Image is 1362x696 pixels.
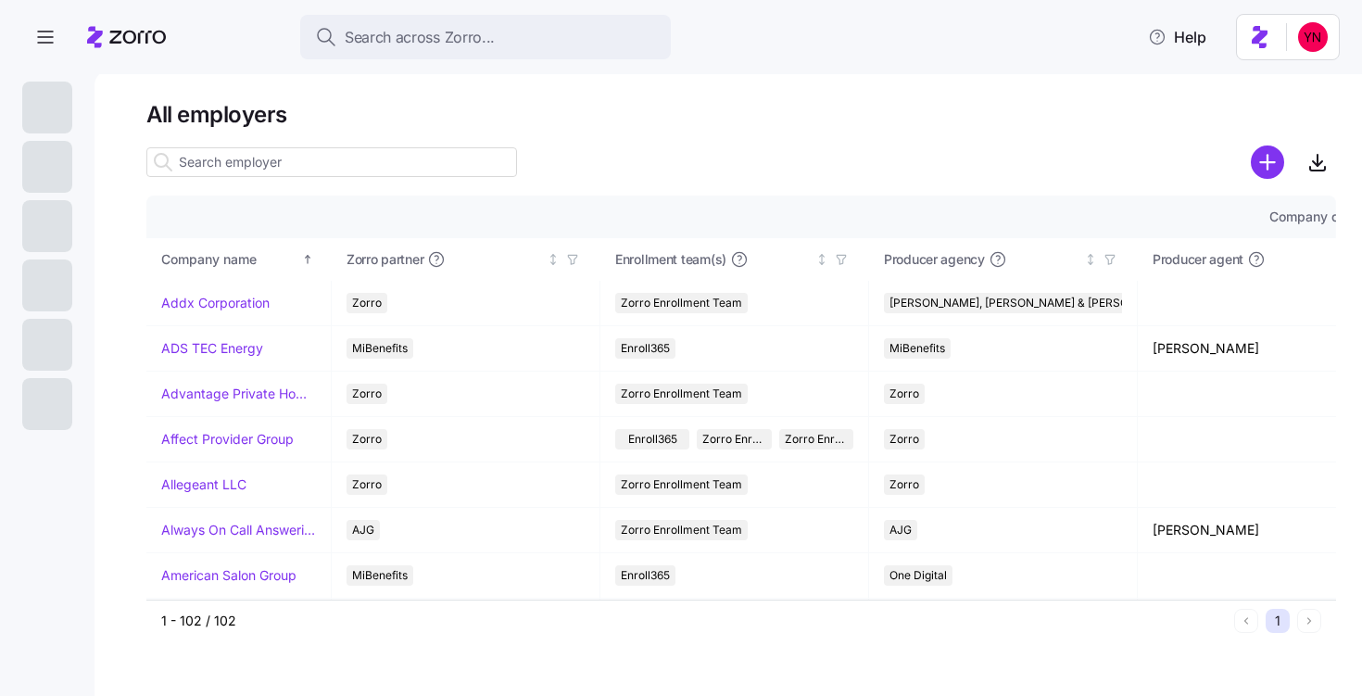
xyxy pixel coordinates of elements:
span: [PERSON_NAME], [PERSON_NAME] & [PERSON_NAME] [889,293,1178,313]
span: Zorro partner [347,250,423,269]
span: Producer agent [1153,250,1243,269]
a: Affect Provider Group [161,430,294,449]
span: Enrollment team(s) [615,250,726,269]
button: Help [1133,19,1221,56]
span: Search across Zorro... [345,26,495,49]
div: 1 - 102 / 102 [161,612,1227,630]
a: American Salon Group [161,566,296,585]
th: Enrollment team(s)Not sorted [600,238,869,281]
span: Zorro [889,429,919,449]
th: Company nameSorted ascending [146,238,332,281]
div: Company name [161,249,298,270]
span: Zorro Enrollment Team [702,429,765,449]
img: 113f96d2b49c10db4a30150f42351c8a [1298,22,1328,52]
span: AJG [352,520,374,540]
span: Zorro Enrollment Team [621,475,742,495]
div: Not sorted [1084,253,1097,266]
span: MiBenefits [352,565,408,586]
span: MiBenefits [889,338,945,359]
a: Advantage Private Home Care [161,385,316,403]
th: Zorro partnerNot sorted [332,238,600,281]
div: Sorted ascending [301,253,314,266]
button: Previous page [1234,609,1258,633]
span: Zorro [352,429,382,449]
span: Zorro [889,384,919,404]
a: Always On Call Answering Service [161,521,316,539]
button: 1 [1266,609,1290,633]
span: Zorro Enrollment Team [621,293,742,313]
span: Enroll365 [621,565,670,586]
h1: All employers [146,100,1336,129]
th: Producer agencyNot sorted [869,238,1138,281]
input: Search employer [146,147,517,177]
span: One Digital [889,565,947,586]
button: Search across Zorro... [300,15,671,59]
span: Help [1148,26,1206,48]
span: Zorro Enrollment Team [621,520,742,540]
span: Zorro [352,475,382,495]
span: AJG [889,520,912,540]
a: Addx Corporation [161,294,270,312]
span: Zorro [352,384,382,404]
span: Zorro Enrollment Team [621,384,742,404]
svg: add icon [1251,146,1284,179]
div: Not sorted [815,253,828,266]
span: Zorro [889,475,919,495]
a: Allegeant LLC [161,475,246,494]
span: Zorro Enrollment Experts [785,429,848,449]
span: Enroll365 [628,429,677,449]
div: Not sorted [547,253,560,266]
a: ADS TEC Energy [161,339,263,358]
span: MiBenefits [352,338,408,359]
span: Enroll365 [621,338,670,359]
span: Producer agency [884,250,985,269]
button: Next page [1297,609,1321,633]
span: Zorro [352,293,382,313]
